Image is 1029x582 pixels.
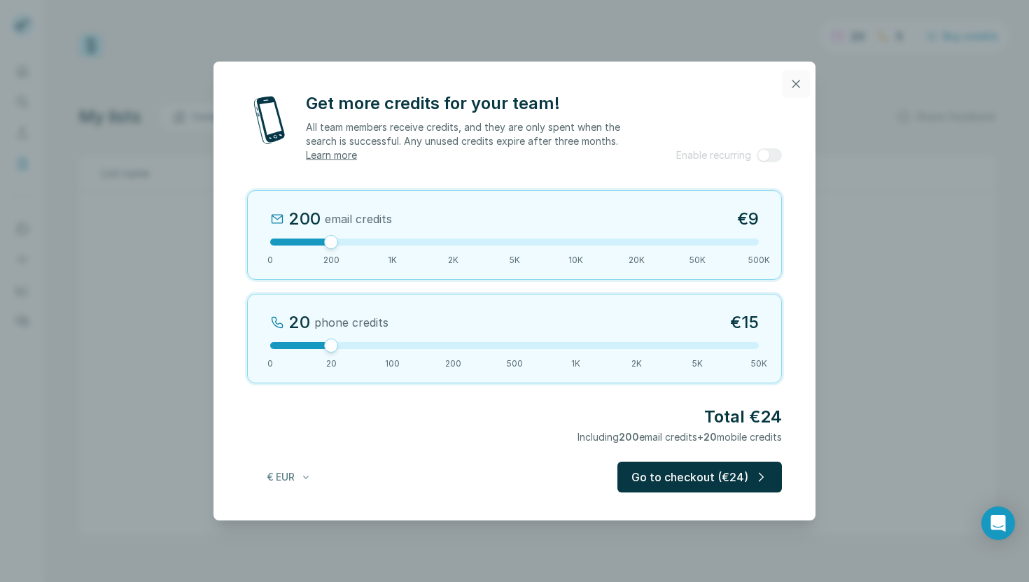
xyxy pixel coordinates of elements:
[325,211,392,227] span: email credits
[748,254,770,267] span: 500K
[730,311,759,334] span: €15
[981,506,1015,540] div: Open Intercom Messenger
[692,357,703,370] span: 5K
[737,208,759,230] span: €9
[267,357,273,370] span: 0
[703,431,717,443] span: 20
[445,357,461,370] span: 200
[288,208,321,230] div: 200
[247,406,782,428] h2: Total €24
[689,254,706,267] span: 50K
[326,357,337,370] span: 20
[577,431,782,443] span: Including email credits + mobile credits
[617,462,782,492] button: Go to checkout (€24)
[568,254,583,267] span: 10K
[247,92,292,148] img: mobile-phone
[619,431,639,443] span: 200
[306,120,631,162] p: All team members receive credits, and they are only spent when the search is successful. Any unus...
[267,254,273,267] span: 0
[510,254,520,267] span: 5K
[323,254,339,267] span: 200
[388,254,397,267] span: 1K
[314,314,388,331] span: phone credits
[571,357,580,370] span: 1K
[507,357,523,370] span: 500
[751,357,767,370] span: 50K
[631,357,642,370] span: 2K
[448,254,458,267] span: 2K
[288,311,310,334] div: 20
[306,149,357,161] a: Learn more
[676,148,751,162] span: Enable recurring
[257,464,321,490] button: € EUR
[629,254,645,267] span: 20K
[385,357,400,370] span: 100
